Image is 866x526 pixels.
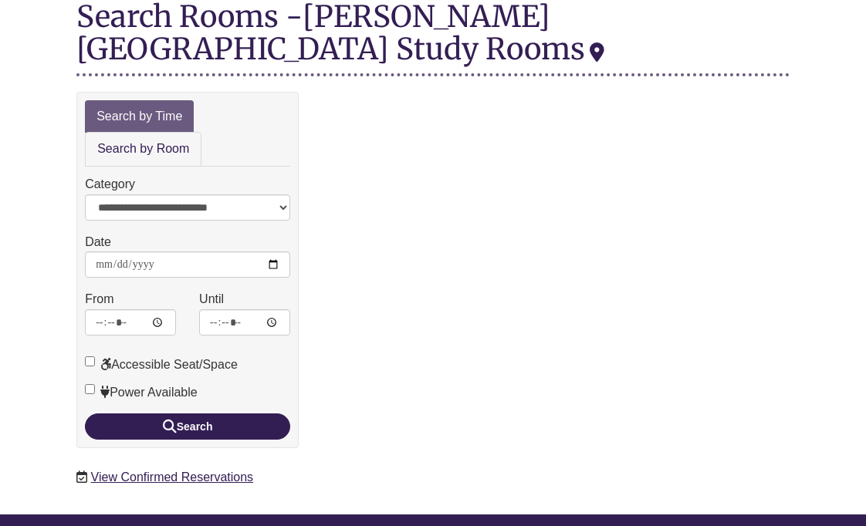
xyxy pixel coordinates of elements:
[85,384,95,394] input: Power Available
[85,232,111,252] label: Date
[85,174,135,194] label: Category
[85,355,238,375] label: Accessible Seat/Space
[199,289,224,309] label: Until
[85,132,201,167] a: Search by Room
[85,383,198,403] label: Power Available
[85,356,95,366] input: Accessible Seat/Space
[91,470,253,484] a: View Confirmed Reservations
[85,413,290,440] button: Search
[85,100,194,133] a: Search by Time
[85,289,113,309] label: From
